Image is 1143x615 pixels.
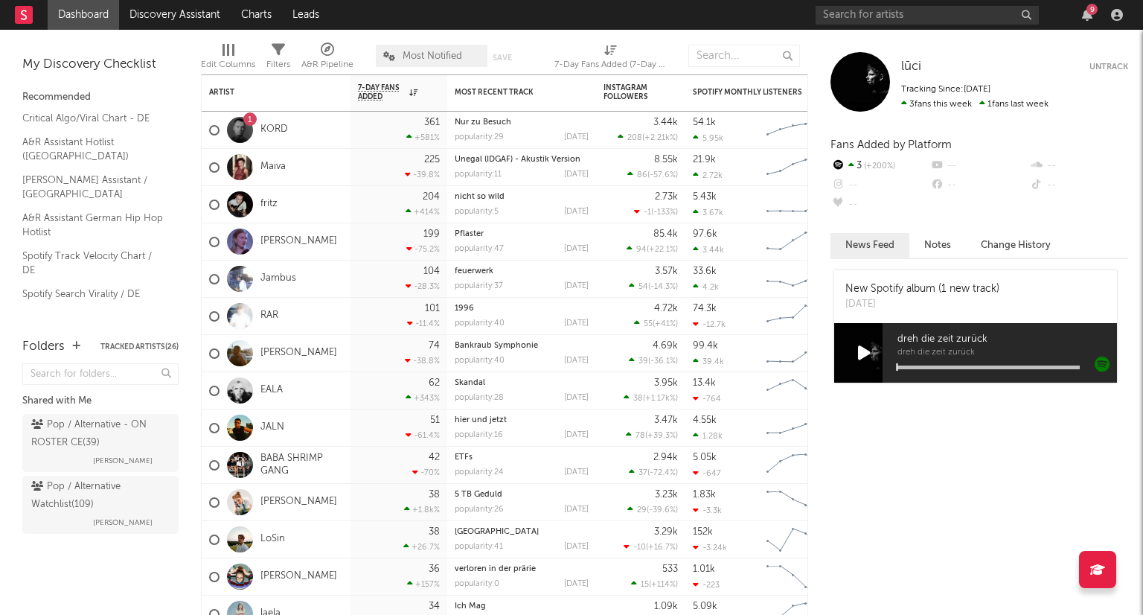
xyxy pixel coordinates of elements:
div: 3.44k [693,245,724,255]
span: 54 [638,283,648,291]
a: verloren in der prärie [455,565,536,573]
a: Nur zu Besuch [455,118,511,127]
svg: Chart title [760,223,827,261]
span: +114 % [651,581,676,589]
div: -11.4 % [407,319,440,328]
div: Nur zu Besuch [455,118,589,127]
button: Change History [966,233,1066,258]
div: 4.55k [693,415,717,425]
div: Filters [266,37,290,80]
div: [DATE] [564,357,589,365]
div: 99.4k [693,341,718,351]
span: dreh die zeit zurück [897,331,1117,348]
div: 3 [830,156,929,176]
div: 5.09k [693,602,717,611]
div: Skandal [455,379,589,387]
div: New Spotify album (1 new track) [845,281,999,297]
div: +1.8k % [404,505,440,514]
div: [DATE] [564,394,589,402]
div: [DATE] [564,319,589,328]
div: 36 [429,564,440,574]
span: [PERSON_NAME] [93,514,153,532]
span: +41 % [655,320,676,328]
a: Pflaster [455,230,484,238]
svg: Chart title [760,558,827,596]
div: -70 % [412,468,440,477]
div: 7-Day Fans Added (7-Day Fans Added) [554,56,666,74]
div: 5.43k [693,192,717,202]
div: Mailand [455,528,589,536]
div: 3.47k [654,415,678,425]
span: 39 [638,357,648,366]
div: 5.95k [693,133,723,143]
div: Instagram Followers [603,83,656,101]
div: -75.2 % [406,244,440,254]
div: [DATE] [564,282,589,290]
span: -14.3 % [650,283,676,291]
div: 39.4k [693,357,724,366]
a: 1996 [455,305,474,313]
div: -- [830,195,929,214]
span: 94 [636,246,647,254]
div: A&R Pipeline [301,37,353,80]
div: 104 [423,267,440,276]
span: -39.6 % [649,506,676,514]
div: [DATE] [564,506,589,514]
a: Skandal [455,379,485,387]
span: lūci [901,60,921,73]
a: [PERSON_NAME] Assistant / [GEOGRAPHIC_DATA] [22,172,164,203]
div: Pop / Alternative Watchlist ( 109 ) [31,478,166,514]
span: 38 [633,395,643,403]
svg: Chart title [760,149,827,186]
div: 2.94k [653,453,678,462]
div: Spotify Monthly Listeners [693,88,804,97]
span: -10 [633,544,646,552]
div: 21.9k [693,155,716,165]
div: 4.72k [654,304,678,313]
div: 5 TB Geduld [455,491,589,499]
div: 9 [1086,4,1098,15]
svg: Chart title [760,186,827,223]
a: RAR [260,310,278,322]
a: JALN [260,421,284,434]
div: [DATE] [564,245,589,253]
div: +157 % [407,579,440,589]
div: Pop / Alternative - ON ROSTER CE ( 39 ) [31,416,166,452]
span: -1 [644,208,651,217]
div: ( ) [634,319,678,328]
div: -- [830,176,929,195]
div: 199 [423,229,440,239]
div: 74 [429,341,440,351]
div: ( ) [626,430,678,440]
a: Pop / Alternative Watchlist(109)[PERSON_NAME] [22,476,179,534]
a: hier und jetzt [455,416,507,424]
span: +200 % [862,162,895,171]
div: Shared with Me [22,392,179,410]
button: Tracked Artists(26) [100,343,179,351]
div: popularity: 40 [455,357,505,365]
div: popularity: 26 [455,506,504,514]
div: 3.67k [693,208,723,217]
div: -12.7k [693,319,726,329]
div: 3.23k [655,490,678,500]
div: -- [929,156,1028,176]
div: 13.4k [693,378,716,388]
div: A&R Pipeline [301,56,353,74]
div: 361 [424,118,440,127]
svg: Chart title [760,372,827,410]
div: popularity: 40 [455,319,505,328]
a: Maiva [260,161,286,173]
div: +343 % [406,393,440,403]
div: -647 [693,468,721,478]
a: Apple Top 200 / DE [22,309,164,325]
svg: Chart title [760,112,827,149]
span: +22.1 % [649,246,676,254]
div: ( ) [629,468,678,477]
span: 37 [638,469,647,477]
a: [PERSON_NAME] [260,570,337,583]
div: popularity: 41 [455,543,503,551]
div: popularity: 24 [455,468,504,477]
div: 8.55k [654,155,678,165]
span: 7-Day Fans Added [358,83,406,101]
svg: Chart title [760,410,827,447]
